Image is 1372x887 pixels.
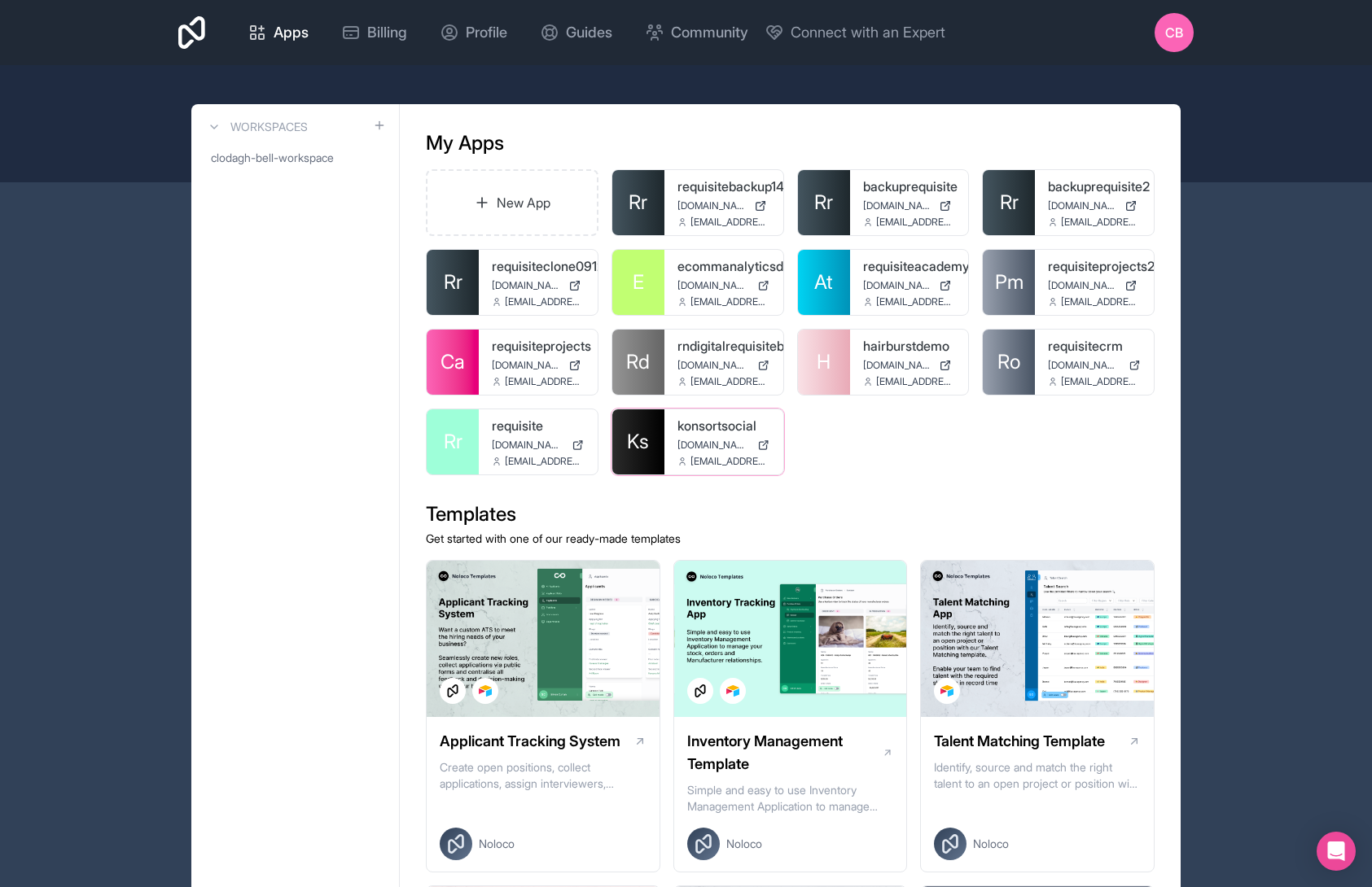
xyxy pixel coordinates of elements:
[527,15,625,50] a: Guides
[204,143,386,173] a: clodagh-bell-workspace
[995,269,1024,295] span: Pm
[274,21,309,44] span: Apps
[444,269,462,295] span: Rr
[627,429,649,455] span: Ks
[876,216,956,229] span: [EMAIL_ADDRESS][DOMAIN_NAME]
[677,359,751,372] span: [DOMAIN_NAME]
[677,199,770,212] a: [DOMAIN_NAME]
[427,409,479,474] a: Rr
[690,295,770,308] span: [EMAIL_ADDRESS][DOMAIN_NAME]
[677,336,770,356] a: rndigitalrequisitebuild
[230,119,308,135] h3: Workspaces
[814,269,833,295] span: At
[863,279,956,292] a: [DOMAIN_NAME]
[876,295,956,308] span: [EMAIL_ADDRESS][DOMAIN_NAME]
[440,759,647,792] p: Create open positions, collect applications, assign interviewers, centralise candidate feedback a...
[492,359,562,372] span: [DOMAIN_NAME]
[1048,359,1121,372] span: [DOMAIN_NAME]
[1048,336,1141,356] a: requisitecrm
[492,336,585,356] a: requisiteprojects
[677,439,770,452] a: [DOMAIN_NAME]
[876,375,956,388] span: [EMAIL_ADDRESS][DOMAIN_NAME]
[426,130,504,156] h1: My Apps
[1165,23,1183,42] span: CB
[612,250,664,315] a: E
[566,21,612,44] span: Guides
[798,250,850,315] a: At
[1061,375,1141,388] span: [EMAIL_ADDRESS][DOMAIN_NAME]
[492,256,585,276] a: requisiteclone0912
[677,177,770,196] a: requisitebackup1411
[492,439,565,452] span: [DOMAIN_NAME]
[1061,216,1141,229] span: [EMAIL_ADDRESS][DOMAIN_NAME]
[863,279,933,292] span: [DOMAIN_NAME]
[671,21,748,44] span: Community
[677,279,751,292] span: [DOMAIN_NAME]
[427,250,479,315] a: Rr
[1048,199,1118,212] span: [DOMAIN_NAME]
[492,359,585,372] a: [DOMAIN_NAME]
[632,15,761,50] a: Community
[687,782,894,815] p: Simple and easy to use Inventory Management Application to manage your stock, orders and Manufact...
[444,429,462,455] span: Rr
[612,170,664,235] a: Rr
[726,836,762,852] span: Noloco
[1048,177,1141,196] a: backuprequisite2
[1048,279,1118,292] span: [DOMAIN_NAME]
[505,455,585,468] span: [EMAIL_ADDRESS][DOMAIN_NAME]
[677,439,751,452] span: [DOMAIN_NAME]
[505,295,585,308] span: [EMAIL_ADDRESS][DOMAIN_NAME]
[633,269,644,295] span: E
[677,256,770,276] a: ecommanalyticsdotcom
[677,199,747,212] span: [DOMAIN_NAME]
[427,15,520,50] a: Profile
[1048,359,1141,372] a: [DOMAIN_NAME]
[863,256,956,276] a: requisiteacademy
[677,359,770,372] a: [DOMAIN_NAME]
[1000,190,1019,216] span: Rr
[798,170,850,235] a: Rr
[1317,832,1356,871] div: Open Intercom Messenger
[677,416,770,435] a: konsortsocial
[1048,279,1141,292] a: [DOMAIN_NAME]
[367,21,407,44] span: Billing
[687,730,883,776] h1: Inventory Management Template
[1048,256,1141,276] a: requisiteprojects2
[814,190,833,216] span: Rr
[626,349,650,375] span: Rd
[1048,199,1141,212] a: [DOMAIN_NAME]
[479,684,492,697] img: Airtable Logo
[690,455,770,468] span: [EMAIL_ADDRESS][DOMAIN_NAME]
[441,349,465,375] span: Ca
[479,836,515,852] span: Noloco
[863,359,933,372] span: [DOMAIN_NAME]
[492,279,562,292] span: [DOMAIN_NAME]
[817,349,831,375] span: H
[940,684,953,697] img: Airtable Logo
[612,330,664,395] a: Rd
[426,531,1155,547] p: Get started with one of our ready-made templates
[328,15,420,50] a: Billing
[983,170,1035,235] a: Rr
[466,21,507,44] span: Profile
[765,21,945,44] button: Connect with an Expert
[492,439,585,452] a: [DOMAIN_NAME]
[934,759,1141,792] p: Identify, source and match the right talent to an open project or position with our Talent Matchi...
[492,279,585,292] a: [DOMAIN_NAME]
[690,375,770,388] span: [EMAIL_ADDRESS][DOMAIN_NAME]
[204,117,308,137] a: Workspaces
[973,836,1009,852] span: Noloco
[983,330,1035,395] a: Ro
[863,359,956,372] a: [DOMAIN_NAME]
[997,349,1020,375] span: Ro
[629,190,647,216] span: Rr
[863,336,956,356] a: hairburstdemo
[798,330,850,395] a: H
[677,279,770,292] a: [DOMAIN_NAME]
[863,177,956,196] a: backuprequisite
[726,684,739,697] img: Airtable Logo
[505,375,585,388] span: [EMAIL_ADDRESS][DOMAIN_NAME]
[863,199,956,212] a: [DOMAIN_NAME]
[1061,295,1141,308] span: [EMAIL_ADDRESS][DOMAIN_NAME]
[934,730,1105,753] h1: Talent Matching Template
